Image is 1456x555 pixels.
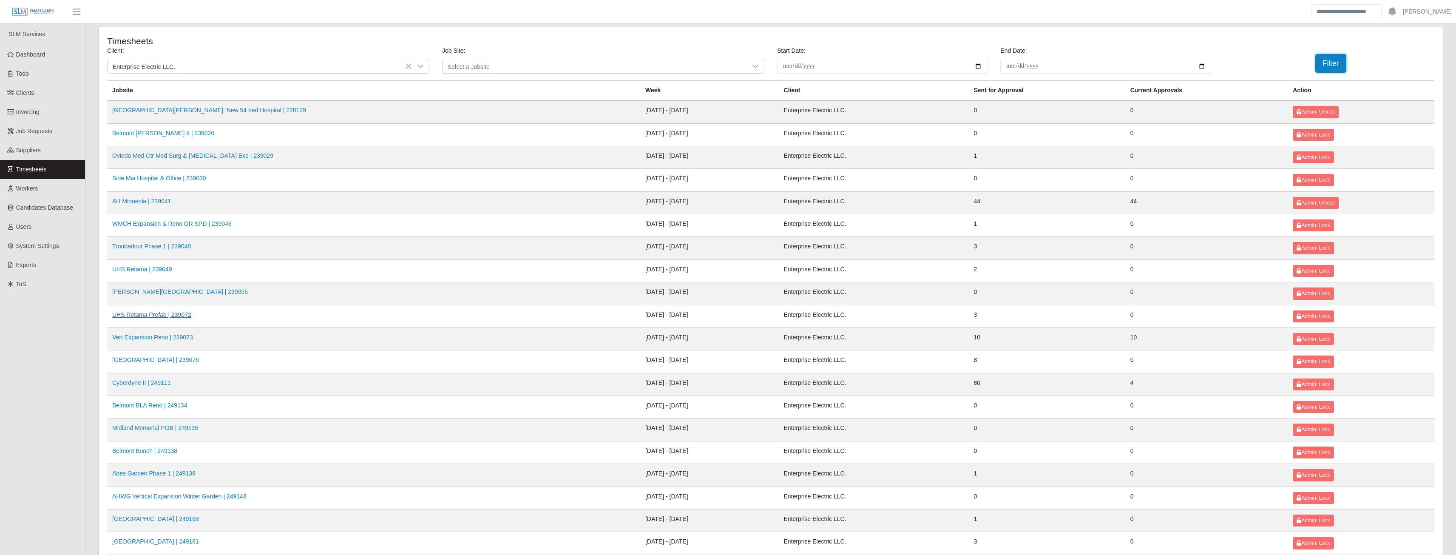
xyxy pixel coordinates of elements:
td: Enterprise Electric LLC. [779,532,969,555]
td: 44 [968,191,1125,214]
span: Admin: Lock [1297,154,1330,160]
button: Admin: Lock [1293,515,1334,527]
a: Vert Expansion Reno | 239073 [112,334,193,341]
a: [PERSON_NAME][GEOGRAPHIC_DATA] | 239055 [112,288,248,295]
td: 80 [968,373,1125,396]
span: Admin: Lock [1297,245,1330,251]
button: Admin: Lock [1293,492,1334,504]
a: Belmont [PERSON_NAME] II | 239020 [112,130,214,137]
td: Enterprise Electric LLC. [779,373,969,396]
td: 3 [968,305,1125,327]
span: Admin: Lock [1297,472,1330,478]
td: [DATE] - [DATE] [640,305,779,327]
span: Admin: Lock [1297,268,1330,274]
span: Users [16,223,32,230]
td: 1 [968,509,1125,532]
th: Client [779,81,969,101]
button: Admin: Lock [1293,151,1334,163]
td: [DATE] - [DATE] [640,373,779,396]
button: Admin: Lock [1293,265,1334,277]
label: End Date: [1000,46,1027,55]
td: 0 [1125,487,1288,509]
td: 0 [1125,418,1288,441]
span: Admin: Lock [1297,336,1330,342]
th: Sent for Approval [968,81,1125,101]
td: [DATE] - [DATE] [640,100,779,123]
td: Enterprise Electric LLC. [779,509,969,532]
td: 0 [1125,214,1288,237]
span: Workers [16,185,38,192]
td: [DATE] - [DATE] [640,509,779,532]
td: Enterprise Electric LLC. [779,464,969,487]
td: 3 [968,237,1125,259]
td: 0 [1125,259,1288,282]
a: [GEOGRAPHIC_DATA] | 249168 [112,515,199,522]
span: Admin: Lock [1297,495,1330,501]
td: [DATE] - [DATE] [640,350,779,373]
td: [DATE] - [DATE] [640,532,779,555]
td: [DATE] - [DATE] [640,418,779,441]
a: UHS Retama Prefab | 239072 [112,311,191,318]
td: [DATE] - [DATE] [640,396,779,418]
span: Select a Jobsite [443,59,747,73]
span: Admin: Lock [1297,222,1330,228]
td: 1 [968,146,1125,168]
td: [DATE] - [DATE] [640,327,779,350]
a: Sole Mia Hospital & Office | 239030 [112,175,206,182]
span: Admin: Lock [1297,427,1330,433]
td: 8 [968,350,1125,373]
th: Current Approvals [1125,81,1288,101]
td: 0 [1125,237,1288,259]
button: Admin: Unlock [1293,106,1339,118]
td: Enterprise Electric LLC. [779,418,969,441]
button: Admin: Lock [1293,287,1334,299]
span: Clients [16,89,34,96]
span: Todo [16,70,29,77]
td: 0 [1125,396,1288,418]
td: 0 [1125,441,1288,464]
td: [DATE] - [DATE] [640,237,779,259]
td: [DATE] - [DATE] [640,191,779,214]
button: Admin: Lock [1293,469,1334,481]
span: Admin: Lock [1297,404,1330,410]
label: Start Date: [777,46,806,55]
a: Oviedo Med Ctr Med Surg & [MEDICAL_DATA] Exp | 239029 [112,152,273,159]
a: AH Minneola | 239041 [112,198,171,205]
span: Admin: Lock [1297,540,1330,546]
span: Admin: Lock [1297,359,1330,364]
a: Abes Garden Phase 1 | 249139 [112,470,196,477]
button: Filter [1315,54,1346,73]
button: Admin: Lock [1293,219,1334,231]
label: Job Site: [442,46,465,55]
td: Enterprise Electric LLC. [779,259,969,282]
a: Troubadour Phase 1 | 239048 [112,243,191,250]
td: 0 [1125,123,1288,146]
td: 10 [968,327,1125,350]
th: Action [1288,81,1434,101]
td: [DATE] - [DATE] [640,169,779,191]
button: Admin: Lock [1293,129,1334,141]
span: Invoicing [16,108,40,115]
button: Admin: Lock [1293,447,1334,458]
button: Admin: Lock [1293,401,1334,413]
td: [DATE] - [DATE] [640,214,779,237]
td: 2 [968,259,1125,282]
span: Admin: Unlock [1297,109,1335,115]
td: 1 [968,214,1125,237]
td: Enterprise Electric LLC. [779,441,969,464]
span: Admin: Lock [1297,177,1330,183]
span: Suppliers [16,147,41,154]
td: 0 [1125,146,1288,168]
td: [DATE] - [DATE] [640,259,779,282]
span: System Settings [16,242,59,249]
td: 10 [1125,327,1288,350]
td: 0 [1125,464,1288,487]
a: [GEOGRAPHIC_DATA] | 239076 [112,356,199,363]
span: Admin: Unlock [1297,200,1335,206]
td: Enterprise Electric LLC. [779,487,969,509]
a: [PERSON_NAME] [1403,7,1452,16]
a: WMCH Expansion & Reno OR SPD | 239046 [112,220,232,227]
h4: Timesheets [107,36,653,46]
td: Enterprise Electric LLC. [779,282,969,305]
td: 0 [968,418,1125,441]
